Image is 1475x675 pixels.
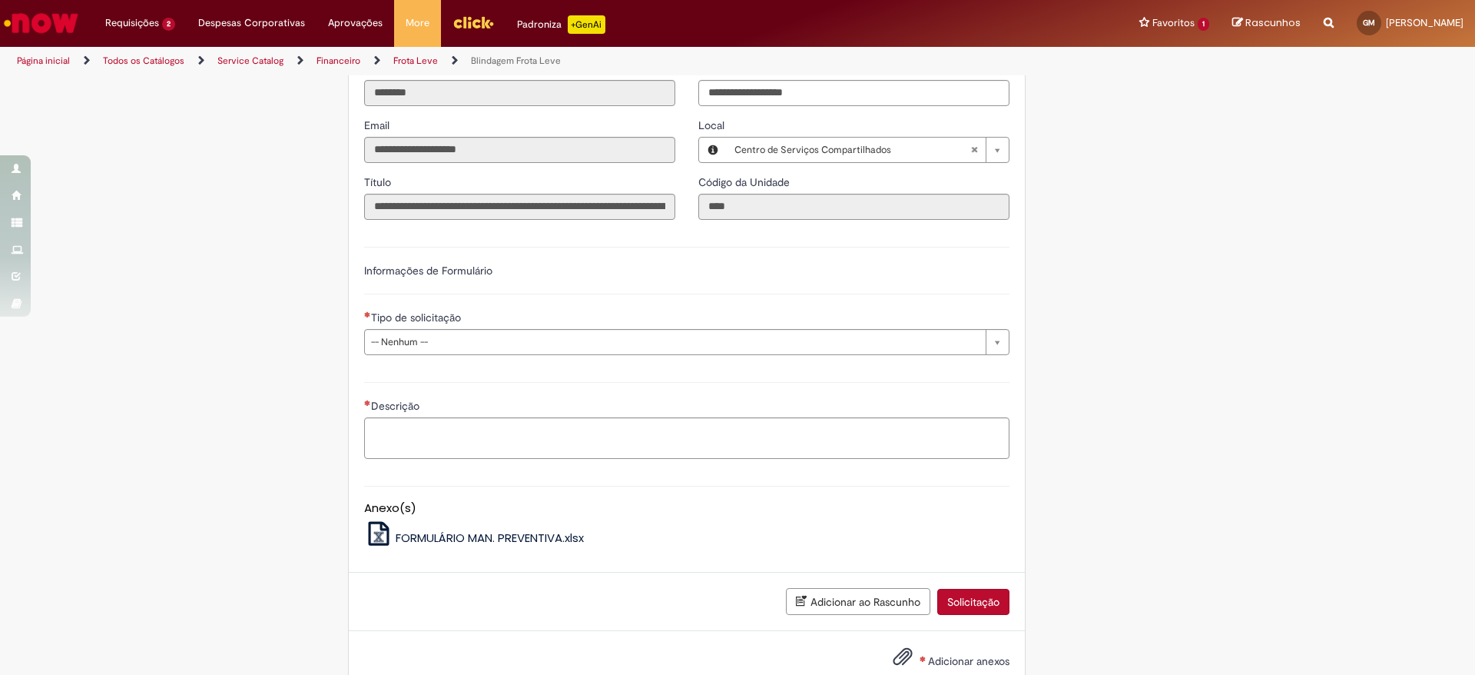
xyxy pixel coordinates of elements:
input: Título [364,194,675,220]
input: Email [364,137,675,163]
img: ServiceNow [2,8,81,38]
textarea: Descrição [364,417,1009,459]
span: Somente leitura - Código da Unidade [698,175,793,189]
label: Somente leitura - Email [364,118,393,133]
span: Somente leitura - Email [364,118,393,132]
a: Financeiro [317,55,360,67]
a: Blindagem Frota Leve [471,55,561,67]
span: [PERSON_NAME] [1386,16,1463,29]
ul: Trilhas de página [12,47,972,75]
a: Todos os Catálogos [103,55,184,67]
label: Somente leitura - Código da Unidade [698,175,793,190]
span: Centro de Serviços Compartilhados [734,138,970,162]
span: Despesas Corporativas [198,15,305,31]
span: Aprovações [328,15,383,31]
p: +GenAi [568,15,605,34]
input: ID [364,80,675,106]
label: Somente leitura - Título [364,175,394,190]
span: Requisições [105,15,159,31]
span: Favoritos [1152,15,1195,31]
input: Código da Unidade [698,194,1009,220]
a: Centro de Serviços CompartilhadosLimpar campo Local [727,138,1009,162]
span: Local [698,118,728,132]
a: Página inicial [17,55,70,67]
h5: Anexo(s) [364,502,1009,515]
span: Somente leitura - ID [364,62,377,75]
span: Necessários [364,311,371,318]
button: Solicitação [937,589,1009,615]
abbr: Limpar campo Local [963,138,986,162]
a: Rascunhos [1232,16,1301,31]
span: 2 [162,18,175,31]
img: click_logo_yellow_360x200.png [452,11,494,34]
span: More [406,15,429,31]
span: 1 [1198,18,1209,31]
button: Local, Visualizar este registro Centro de Serviços Compartilhados [699,138,727,162]
span: Descrição [371,399,423,413]
span: Somente leitura - Título [364,175,394,189]
span: Necessários [364,400,371,406]
span: -- Nenhum -- [371,330,978,354]
button: Adicionar ao Rascunho [786,588,930,615]
span: FORMULÁRIO MAN. PREVENTIVA.xlsx [396,530,584,546]
span: Telefone de Contato [705,62,806,75]
a: FORMULÁRIO MAN. PREVENTIVA.xlsx [364,530,585,546]
span: Tipo de solicitação [371,311,464,324]
span: Adicionar anexos [928,654,1009,668]
a: Frota Leve [393,55,438,67]
div: Padroniza [517,15,605,34]
a: Service Catalog [217,55,283,67]
input: Telefone de Contato [698,80,1009,106]
label: Informações de Formulário [364,264,492,278]
span: GM [1363,18,1375,28]
span: Rascunhos [1245,15,1301,30]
